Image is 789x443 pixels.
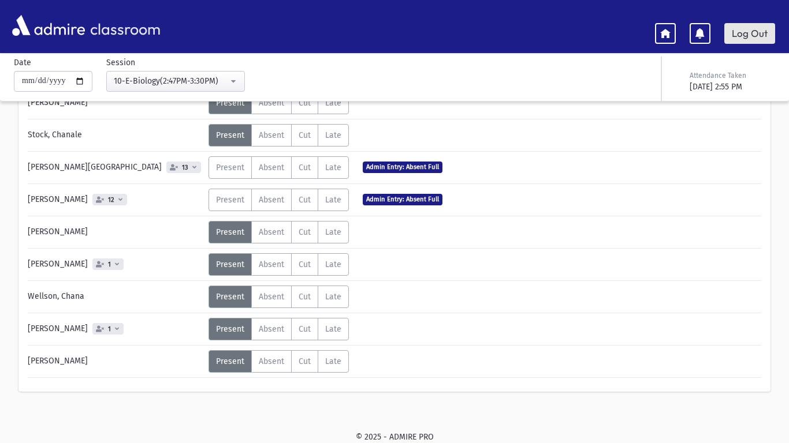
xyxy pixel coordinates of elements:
span: Present [216,324,244,334]
span: Late [325,356,341,366]
div: [PERSON_NAME] [22,221,209,243]
span: Absent [259,195,284,205]
span: Absent [259,324,284,334]
span: Late [325,130,341,140]
span: Late [325,260,341,269]
span: Cut [299,324,311,334]
div: AttTypes [209,92,349,114]
div: [PERSON_NAME] [22,92,209,114]
span: Late [325,292,341,302]
div: [DATE] 2:55 PM [690,81,773,93]
span: Absent [259,292,284,302]
span: Cut [299,195,311,205]
span: 1 [106,325,113,333]
div: Stock, Chanale [22,124,209,147]
div: [PERSON_NAME] [22,189,209,211]
div: AttTypes [209,253,349,276]
div: AttTypes [209,221,349,243]
span: Present [216,260,244,269]
span: Late [325,98,341,108]
label: Date [14,57,31,69]
div: AttTypes [209,156,349,179]
div: [PERSON_NAME] [22,318,209,340]
span: classroom [88,10,161,41]
span: Absent [259,130,284,140]
span: Cut [299,163,311,172]
span: 1 [106,261,113,268]
span: Absent [259,98,284,108]
div: [PERSON_NAME] [22,350,209,373]
span: Present [216,98,244,108]
span: Late [325,163,341,172]
span: Cut [299,98,311,108]
div: AttTypes [209,350,349,373]
div: [PERSON_NAME][GEOGRAPHIC_DATA] [22,156,209,179]
span: Admin Entry: Absent Full [363,162,442,172]
span: Admin Entry: Absent Full [363,194,442,205]
div: AttTypes [209,189,349,211]
span: Cut [299,227,311,237]
span: Present [216,356,244,366]
span: Absent [259,356,284,366]
span: 12 [106,196,117,204]
div: 10-E-Biology(2:47PM-3:30PM) [114,75,228,87]
div: Attendance Taken [690,70,773,81]
span: Late [325,195,341,205]
span: Late [325,324,341,334]
span: Present [216,195,244,205]
span: 13 [180,164,191,171]
span: Cut [299,130,311,140]
img: AdmirePro [9,12,88,39]
span: Cut [299,292,311,302]
span: Absent [259,163,284,172]
label: Session [106,57,135,69]
div: AttTypes [209,318,349,340]
span: Cut [299,260,311,269]
div: Wellson, Chana [22,286,209,308]
span: Present [216,292,244,302]
span: Late [325,227,341,237]
span: Present [216,163,244,172]
div: [PERSON_NAME] [22,253,209,276]
button: 10-E-Biology(2:47PM-3:30PM) [106,71,245,92]
span: Absent [259,260,284,269]
span: Absent [259,227,284,237]
a: Log Out [724,23,775,44]
div: AttTypes [209,286,349,308]
div: AttTypes [209,124,349,147]
span: Cut [299,356,311,366]
div: © 2025 - ADMIRE PRO [18,431,771,443]
span: Present [216,130,244,140]
span: Present [216,227,244,237]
